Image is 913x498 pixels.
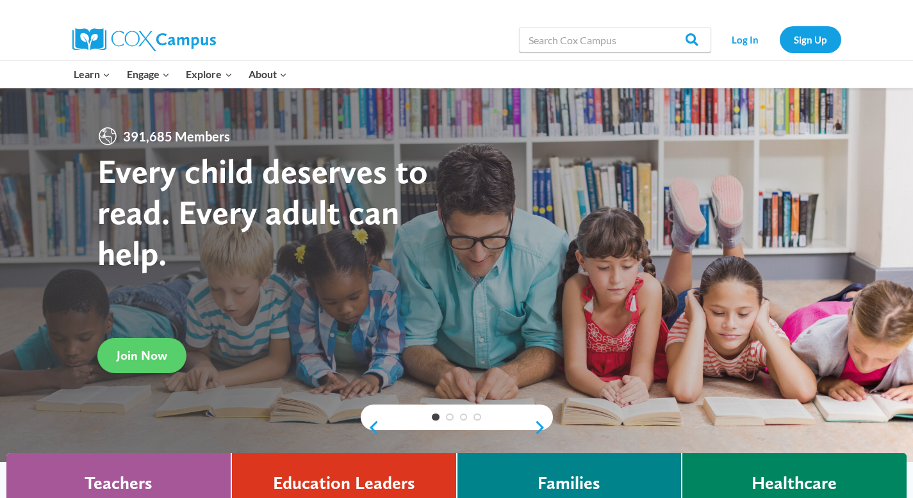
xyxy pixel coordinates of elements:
[432,414,440,421] a: 1
[97,338,186,373] a: Join Now
[752,472,837,494] h4: Healthcare
[473,414,481,421] a: 4
[273,472,415,494] h4: Education Leaders
[534,420,553,435] a: next
[85,472,152,494] h4: Teachers
[118,126,235,147] span: 391,685 Members
[117,348,167,363] span: Join Now
[718,26,841,52] nav: Secondary Navigation
[127,66,170,83] span: Engage
[361,420,380,435] a: previous
[74,66,110,83] span: Learn
[66,61,295,88] nav: Primary Navigation
[446,414,454,421] a: 2
[249,66,287,83] span: About
[97,150,428,273] strong: Every child deserves to read. Every adult can help.
[186,66,232,83] span: Explore
[718,26,773,52] a: Log In
[460,414,468,421] a: 3
[361,415,553,440] div: content slider buttons
[72,28,216,51] img: Cox Campus
[519,27,711,52] input: Search Cox Campus
[780,26,841,52] a: Sign Up
[538,472,600,494] h4: Families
